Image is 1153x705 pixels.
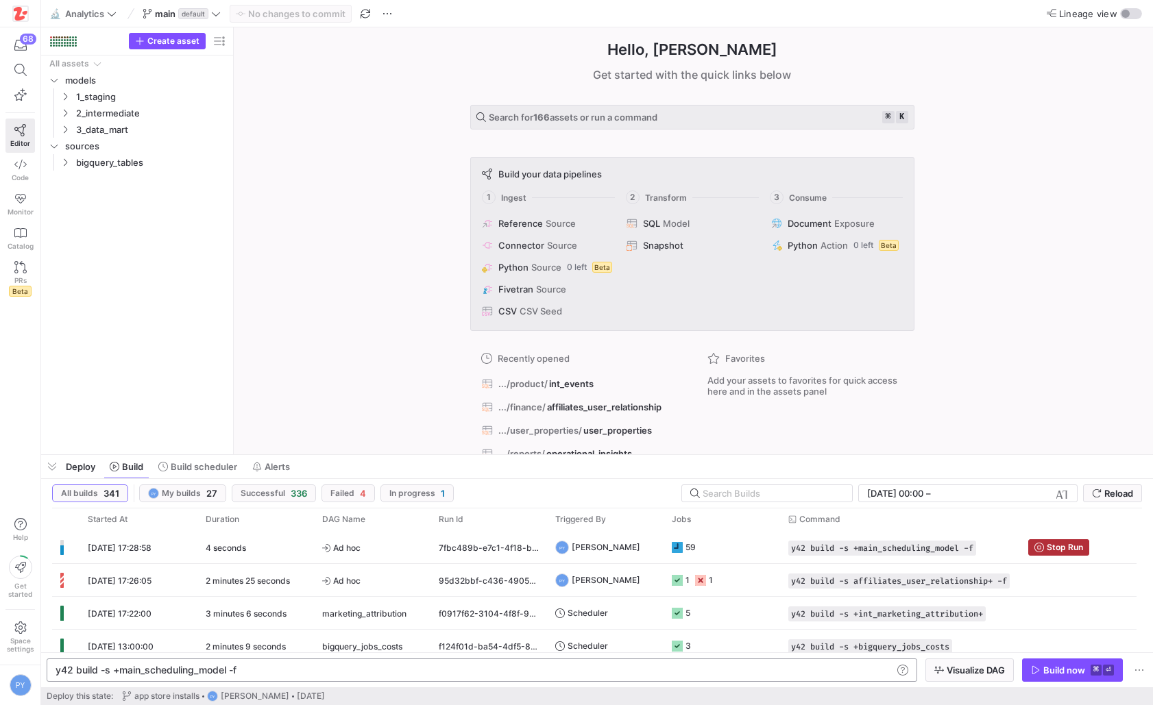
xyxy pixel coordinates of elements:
button: .../user_properties/user_properties [478,421,680,439]
div: Press SPACE to select this row. [47,55,228,72]
span: default [178,8,208,19]
div: Build now [1043,665,1085,676]
button: CSVCSV Seed [479,303,616,319]
strong: 166 [533,112,550,123]
a: https://storage.googleapis.com/y42-prod-data-exchange/images/h4OkG5kwhGXbZ2sFpobXAPbjBGJTZTGe3yEd... [5,2,35,25]
button: All builds341 [52,484,128,502]
button: Build now⌘⏎ [1022,658,1123,682]
span: y42 build -s +main_scheduling_model -f [56,664,236,676]
span: [DATE] [297,691,325,701]
button: ReferenceSource [479,215,616,232]
span: y42 build -s affiliates_user_relationship+ -f [791,576,1007,586]
span: Reference [498,218,543,229]
span: Scheduler [568,597,608,629]
button: Visualize DAG [925,658,1014,682]
button: app store installsPY[PERSON_NAME][DATE] [119,687,328,705]
span: Source [536,284,566,295]
input: End datetime [934,488,1023,499]
span: 341 [104,488,119,499]
span: 336 [291,488,307,499]
span: Editor [10,139,30,147]
span: [PERSON_NAME] [572,564,640,596]
div: Press SPACE to select this row. [47,138,228,154]
span: operational_insights [546,448,632,459]
a: Catalog [5,221,35,256]
span: bigquery_tables [76,155,226,171]
span: y42 build -s +main_scheduling_model -f [791,543,973,553]
button: Build [104,455,149,478]
span: Deploy [66,461,95,472]
div: Press SPACE to select this row. [47,121,228,138]
div: Press SPACE to select this row. [52,564,1137,597]
div: 1 [709,564,713,596]
div: 1 [685,564,690,596]
button: Successful336 [232,484,316,502]
div: All assets [49,59,89,69]
span: models [65,73,226,88]
y42-duration: 3 minutes 6 seconds [206,608,287,619]
div: Press SPACE to select this row. [47,105,228,121]
span: PRs [14,276,27,284]
span: .../finance/ [498,401,546,412]
span: Scheduler [568,630,608,662]
img: https://storage.googleapis.com/y42-prod-data-exchange/images/h4OkG5kwhGXbZ2sFpobXAPbjBGJTZTGe3yEd... [14,7,27,21]
button: .../product/int_events [478,375,680,393]
div: 59 [685,531,696,563]
div: 7fbc489b-e7c1-4f18-b99f-80c06fe67c36 [430,531,547,563]
span: CSV Seed [520,306,562,317]
y42-duration: 4 seconds [206,543,246,553]
span: Successful [241,488,285,498]
span: Exposure [834,218,875,229]
span: sources [65,138,226,154]
span: Document [788,218,832,229]
button: PYMy builds27 [139,484,226,502]
span: DAG Name [322,515,365,524]
div: Press SPACE to select this row. [47,88,228,105]
span: Recently opened [498,353,570,364]
button: Search for166assets or run a command⌘k [470,105,914,129]
a: Monitor [5,187,35,221]
span: main [155,8,175,19]
button: Snapshot [624,237,760,253]
span: y42 build -s +bigquery_jobs_costs [791,642,949,652]
div: PY [10,674,32,696]
span: Source [531,262,561,273]
button: PythonAction0 leftBeta [768,237,905,253]
span: [DATE] 17:22:00 [88,608,151,619]
span: Build scheduler [171,461,237,472]
span: Triggered By [555,515,606,524]
span: Get started [8,582,32,598]
div: f0917f62-3104-4f8f-9acc-70b0e3e7d51c [430,597,547,629]
button: PY [5,671,35,700]
button: Failed4 [321,484,375,502]
a: Spacesettings [5,615,35,659]
button: Build scheduler [152,455,243,478]
h1: Hello, [PERSON_NAME] [607,38,777,61]
span: – [926,488,931,499]
div: Press SPACE to select this row. [52,531,1137,564]
div: 3 [685,630,691,662]
span: 0 left [567,262,587,272]
div: PY [207,691,218,702]
span: Build your data pipelines [498,169,602,180]
button: FivetranSource [479,281,616,297]
span: Build [122,461,143,472]
div: Get started with the quick links below [470,66,914,83]
span: Favorites [725,353,765,364]
span: y42 build -s +int_marketing_attribution+ [791,609,983,619]
span: 3_data_mart [76,122,226,138]
span: Add your assets to favorites for quick access here and in the assets panel [707,375,903,397]
span: All builds [61,488,98,498]
button: In progress1 [380,484,454,502]
span: Action [821,240,848,251]
button: maindefault [139,5,224,23]
input: Search Builds [703,488,841,499]
span: 1 [441,488,445,499]
a: PRsBeta [5,256,35,302]
a: Editor [5,119,35,153]
input: Start datetime [867,488,923,499]
span: Search for assets or run a command [489,112,657,123]
span: Ad hoc [322,532,422,564]
span: Help [12,533,29,541]
span: 4 [360,488,366,499]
